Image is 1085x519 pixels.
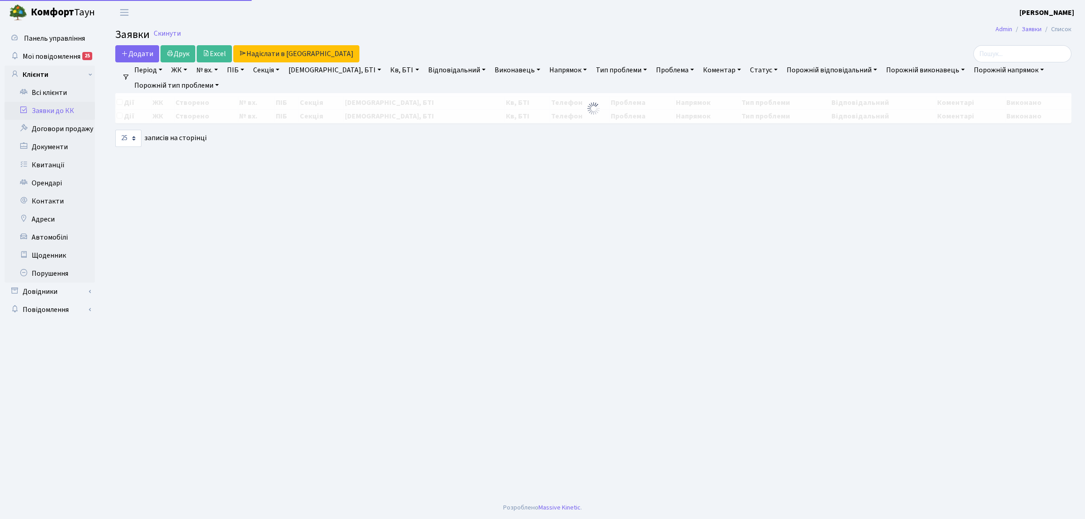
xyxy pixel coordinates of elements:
a: Контакти [5,192,95,210]
a: Надіслати в [GEOGRAPHIC_DATA] [233,45,359,62]
a: Excel [197,45,232,62]
a: Тип проблеми [592,62,651,78]
a: Повідомлення [5,301,95,319]
a: Панель управління [5,29,95,47]
label: записів на сторінці [115,130,207,147]
a: Напрямок [546,62,590,78]
a: Порожній тип проблеми [131,78,222,93]
li: Список [1042,24,1071,34]
a: Порожній виконавець [882,62,968,78]
span: Таун [31,5,95,20]
a: Період [131,62,166,78]
a: Кв, БТІ [387,62,422,78]
a: Проблема [652,62,698,78]
a: Всі клієнти [5,84,95,102]
a: Друк [160,45,195,62]
a: Орендарі [5,174,95,192]
a: Адреси [5,210,95,228]
a: Додати [115,45,159,62]
a: Скинути [154,29,181,38]
a: Massive Kinetic [538,503,580,512]
span: Додати [121,49,153,59]
span: Заявки [115,27,150,42]
a: ЖК [168,62,191,78]
b: [PERSON_NAME] [1019,8,1074,18]
span: Мої повідомлення [23,52,80,61]
a: Порожній напрямок [970,62,1047,78]
a: ПІБ [223,62,248,78]
a: Заявки до КК [5,102,95,120]
nav: breadcrumb [982,20,1085,39]
a: Автомобілі [5,228,95,246]
a: [DEMOGRAPHIC_DATA], БТІ [285,62,385,78]
a: Порожній відповідальний [783,62,881,78]
a: [PERSON_NAME] [1019,7,1074,18]
a: Клієнти [5,66,95,84]
b: Комфорт [31,5,74,19]
a: Документи [5,138,95,156]
img: Обробка... [586,101,601,116]
input: Пошук... [973,45,1071,62]
a: Секція [250,62,283,78]
span: Панель управління [24,33,85,43]
button: Переключити навігацію [113,5,136,20]
img: logo.png [9,4,27,22]
a: Коментар [699,62,745,78]
a: Статус [746,62,781,78]
div: 25 [82,52,92,60]
a: Щоденник [5,246,95,264]
a: Відповідальний [425,62,489,78]
a: Довідники [5,283,95,301]
a: № вх. [193,62,222,78]
a: Договори продажу [5,120,95,138]
a: Квитанції [5,156,95,174]
div: Розроблено . [503,503,582,513]
select: записів на сторінці [115,130,142,147]
a: Заявки [1022,24,1042,34]
a: Порушення [5,264,95,283]
a: Admin [995,24,1012,34]
a: Мої повідомлення25 [5,47,95,66]
a: Виконавець [491,62,544,78]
